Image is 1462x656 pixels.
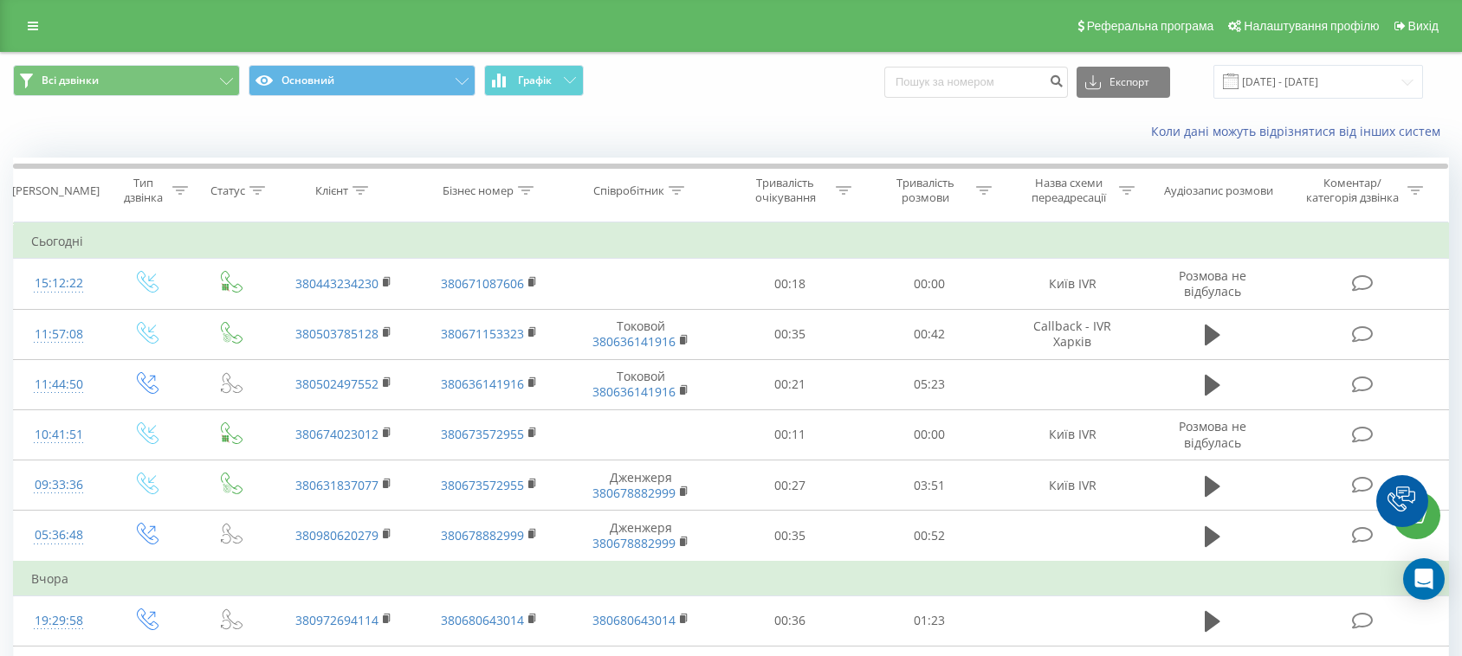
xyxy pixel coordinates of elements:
[441,275,524,292] a: 380671087606
[860,409,1000,460] td: 00:00
[295,527,378,543] a: 380980620279
[1087,19,1214,33] span: Реферальна програма
[1022,176,1115,205] div: Назва схеми переадресації
[441,527,524,543] a: 380678882999
[295,376,378,392] a: 380502497552
[563,511,720,562] td: Дженжеря
[1164,183,1273,198] div: Аудіозапис розмови
[1403,558,1445,600] div: Open Intercom Messenger
[999,259,1145,309] td: Київ IVR
[31,418,86,452] div: 10:41:51
[999,460,1145,511] td: Київ IVR
[860,259,1000,309] td: 00:00
[31,368,86,402] div: 11:44:50
[860,309,1000,359] td: 00:42
[31,267,86,300] div: 15:12:22
[592,333,676,350] a: 380636141916
[1077,67,1170,98] button: Експорт
[441,477,524,493] a: 380673572955
[1151,123,1449,139] a: Коли дані можуть відрізнятися вiд інших систем
[592,612,676,628] a: 380680643014
[443,183,514,198] div: Бізнес номер
[720,259,860,309] td: 00:18
[295,477,378,493] a: 380631837077
[1302,176,1403,205] div: Коментар/категорія дзвінка
[295,426,378,442] a: 380674023012
[592,485,676,501] a: 380678882999
[441,325,524,342] a: 380671153323
[249,65,475,96] button: Основний
[295,325,378,342] a: 380503785128
[315,183,348,198] div: Клієнт
[999,409,1145,460] td: Київ IVR
[295,275,378,292] a: 380443234230
[31,468,86,502] div: 09:33:36
[592,383,676,400] a: 380636141916
[563,460,720,511] td: Дженжеря
[720,595,860,646] td: 00:36
[720,359,860,409] td: 00:21
[13,65,240,96] button: Всі дзвінки
[119,176,169,205] div: Тип дзвінка
[295,612,378,628] a: 380972694114
[720,460,860,511] td: 00:27
[1244,19,1379,33] span: Налаштування профілю
[518,74,552,87] span: Графік
[1408,19,1439,33] span: Вихід
[31,318,86,351] div: 11:57:08
[860,595,1000,646] td: 01:23
[879,176,972,205] div: Тривалість розмови
[441,376,524,392] a: 380636141916
[484,65,584,96] button: Графік
[860,460,1000,511] td: 03:51
[593,183,664,198] div: Співробітник
[42,74,99,87] span: Всі дзвінки
[884,67,1068,98] input: Пошук за номером
[563,359,720,409] td: Токовой
[12,183,100,198] div: [PERSON_NAME]
[14,224,1449,259] td: Сьогодні
[1179,267,1246,299] span: Розмова не відбулась
[860,359,1000,409] td: 05:23
[999,309,1145,359] td: Callback - IVR Харків
[720,409,860,460] td: 00:11
[592,535,676,551] a: 380678882999
[210,183,245,198] div: Статус
[563,309,720,359] td: Токовой
[31,518,86,552] div: 05:36:48
[31,604,86,638] div: 19:29:58
[720,309,860,359] td: 00:35
[739,176,831,205] div: Тривалість очікування
[860,511,1000,562] td: 00:52
[441,612,524,628] a: 380680643014
[720,511,860,562] td: 00:35
[441,426,524,442] a: 380673572955
[14,562,1449,596] td: Вчора
[1179,418,1246,450] span: Розмова не відбулась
